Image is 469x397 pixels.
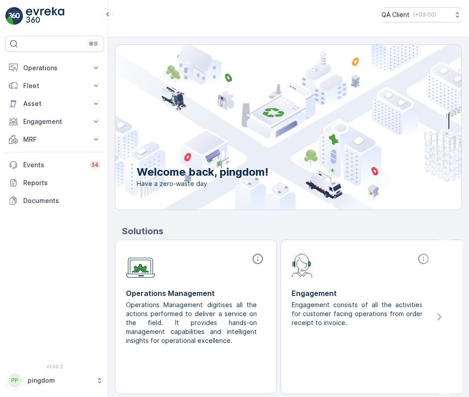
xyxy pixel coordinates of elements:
button: Asset [5,95,104,113]
p: pingdom [28,376,92,385]
button: PPpingdom [5,371,104,390]
img: logo_light-DOdMpM7g.png [26,7,64,25]
p: QA Client [381,10,410,19]
p: Engagement [23,117,86,126]
p: MRF [23,135,86,144]
button: Engagement [5,113,104,131]
p: Documents [23,196,100,205]
img: logo [5,7,23,25]
p: Asset [23,99,86,108]
img: module-icon [292,253,313,278]
button: Operations [5,59,104,77]
a: Events34 [5,156,104,174]
button: MRF [5,131,104,148]
span: Have a zero-waste day [137,179,268,188]
p: Operations Management [126,288,266,299]
p: Welcome back, pingdom! [137,165,268,179]
span: v 1.50.2 [5,364,104,369]
p: Reports [23,178,100,187]
p: Operations [23,63,86,72]
a: Reports [5,174,104,192]
p: Events [23,160,84,169]
p: Solutions [122,224,462,238]
img: city illustration [75,45,461,210]
a: Documents [5,192,104,210]
p: ⌘B [89,40,98,47]
p: Engagement consists of all the activities for customer facing operations from order receipt to in... [292,300,424,327]
p: ( +03:00 ) [413,11,436,18]
p: 34 [91,161,99,169]
p: Engagement [292,288,431,299]
div: PP [8,373,22,388]
p: Fleet [23,81,86,90]
img: module-icon [126,253,155,278]
button: Fleet [5,77,104,95]
button: QA Client(+03:00) [381,7,462,22]
p: Operations Management digitises all the actions performed to deliver a service on the field. It p... [126,300,259,345]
